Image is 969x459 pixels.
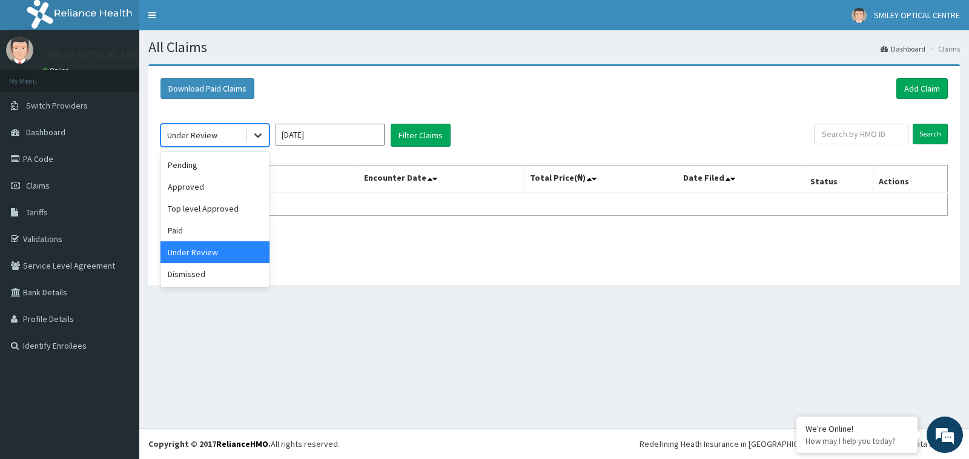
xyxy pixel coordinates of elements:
[805,436,908,446] p: How may I help you today?
[26,127,65,138] span: Dashboard
[881,44,925,54] a: Dashboard
[160,78,254,99] button: Download Paid Claims
[814,124,909,144] input: Search by HMO ID
[873,166,947,193] th: Actions
[160,198,270,219] div: Top level Approved
[805,166,873,193] th: Status
[852,8,867,23] img: User Image
[678,166,805,193] th: Date Filed
[927,44,960,54] li: Claims
[6,331,231,374] textarea: Type your message and hit 'Enter'
[6,36,33,64] img: User Image
[63,68,203,84] div: Chat with us now
[874,10,960,21] span: SMILEY OPTICAL CENTRE
[160,176,270,198] div: Approved
[805,423,908,434] div: We're Online!
[524,166,678,193] th: Total Price(₦)
[160,241,270,263] div: Under Review
[167,129,217,141] div: Under Review
[26,180,50,191] span: Claims
[42,49,157,60] p: SMILEY OPTICAL CENTRE
[22,61,49,91] img: d_794563401_company_1708531726252_794563401
[42,66,71,75] a: Online
[913,124,948,144] input: Search
[640,438,960,450] div: Redefining Heath Insurance in [GEOGRAPHIC_DATA] using Telemedicine and Data Science!
[276,124,385,146] input: Select Month and Year
[359,166,524,193] th: Encounter Date
[160,263,270,285] div: Dismissed
[26,100,88,111] span: Switch Providers
[160,219,270,241] div: Paid
[148,438,271,449] strong: Copyright © 2017 .
[199,6,228,35] div: Minimize live chat window
[139,428,969,459] footer: All rights reserved.
[70,153,167,275] span: We're online!
[391,124,451,147] button: Filter Claims
[160,154,270,176] div: Pending
[216,438,268,449] a: RelianceHMO
[26,207,48,218] span: Tariffs
[148,39,960,55] h1: All Claims
[896,78,948,99] a: Add Claim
